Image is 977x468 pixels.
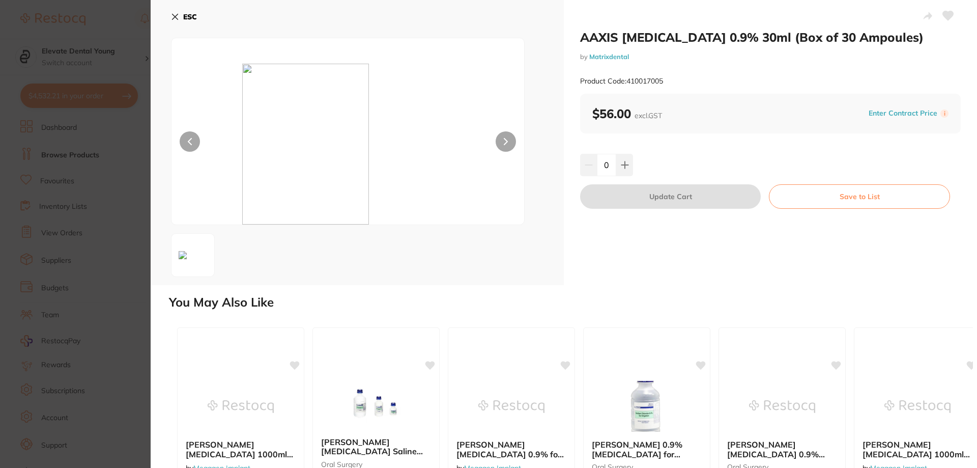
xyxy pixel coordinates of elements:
[863,440,972,459] b: Baxter Sodium Chloride 1000ml bag
[749,381,815,432] img: Baxter Sodium Chloride 0.9% Irrigation 1000ml Bottle - AHF7124
[580,30,961,45] h2: AAXIS [MEDICAL_DATA] 0.9% 30ml (Box of 30 Ampoules)
[727,440,837,459] b: Baxter Sodium Chloride 0.9% Irrigation 1000ml Bottle - AHF7124
[592,106,662,121] b: $56.00
[186,440,296,459] b: Baxter Sodium Chloride 1000ml Bottle
[589,52,629,61] a: Matrixdental
[866,108,940,118] button: Enter Contract Price
[242,64,454,225] img: cGc
[635,111,662,120] span: excl. GST
[183,12,197,21] b: ESC
[580,77,663,86] small: Product Code: 410017005
[580,53,961,61] small: by
[321,437,431,456] b: Baxter Sodium Chloride Saline 0.9% Bottle
[456,440,566,459] b: Baxter Sodium Chloride 0.9% for Irrigation 1000ml Bottle
[580,184,761,209] button: Update Cart
[169,295,973,310] h2: You May Also Like
[769,184,950,209] button: Save to List
[614,381,680,432] img: Baxter 0.9% Sodium Chloride for Irrigation (500ml Bottle) - High Quality Dental Product
[940,109,949,118] label: i
[592,440,702,459] b: Baxter 0.9% Sodium Chloride for Irrigation (500ml Bottle) - High Quality Dental Product
[171,8,197,25] button: ESC
[208,381,274,432] img: Baxter Sodium Chloride 1000ml Bottle
[175,247,191,263] img: cGc
[343,378,409,429] img: Baxter Sodium Chloride Saline 0.9% Bottle
[884,381,951,432] img: Baxter Sodium Chloride 1000ml bag
[478,381,544,432] img: Baxter Sodium Chloride 0.9% for Irrigation 1000ml Bottle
